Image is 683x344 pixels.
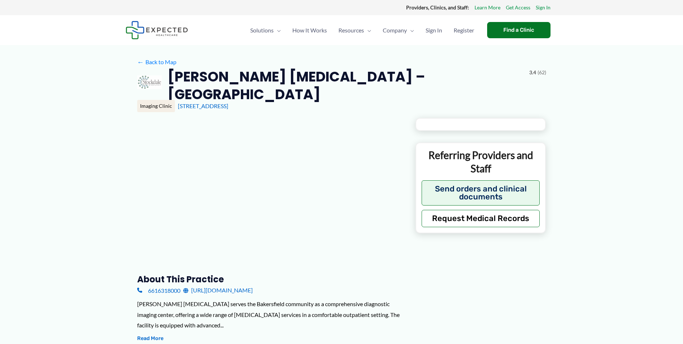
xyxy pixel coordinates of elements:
strong: Providers, Clinics, and Staff: [406,4,469,10]
h3: About this practice [137,274,404,285]
h2: [PERSON_NAME] [MEDICAL_DATA] – [GEOGRAPHIC_DATA] [167,68,523,103]
a: [URL][DOMAIN_NAME] [183,285,253,296]
a: Register [448,18,480,43]
span: Solutions [250,18,274,43]
span: ← [137,58,144,65]
span: 3.4 [529,68,536,77]
button: Send orders and clinical documents [422,180,540,206]
span: Sign In [426,18,442,43]
a: CompanyMenu Toggle [377,18,420,43]
a: Get Access [506,3,530,12]
span: (62) [538,68,546,77]
a: Learn More [475,3,500,12]
div: [PERSON_NAME] [MEDICAL_DATA] serves the Bakersfield community as a comprehensive diagnostic imagi... [137,299,404,331]
button: Request Medical Records [422,210,540,227]
a: Sign In [420,18,448,43]
img: Expected Healthcare Logo - side, dark font, small [126,21,188,39]
span: Company [383,18,407,43]
span: Menu Toggle [364,18,371,43]
span: Resources [338,18,364,43]
a: 6616318000 [137,285,180,296]
p: Referring Providers and Staff [422,149,540,175]
a: Sign In [536,3,551,12]
div: Imaging Clinic [137,100,175,112]
a: ResourcesMenu Toggle [333,18,377,43]
span: Menu Toggle [274,18,281,43]
a: [STREET_ADDRESS] [178,102,228,109]
nav: Primary Site Navigation [244,18,480,43]
span: How It Works [292,18,327,43]
a: SolutionsMenu Toggle [244,18,287,43]
a: Find a Clinic [487,22,551,38]
button: Read More [137,334,163,343]
a: ←Back to Map [137,57,176,67]
span: Register [454,18,474,43]
span: Menu Toggle [407,18,414,43]
a: How It Works [287,18,333,43]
